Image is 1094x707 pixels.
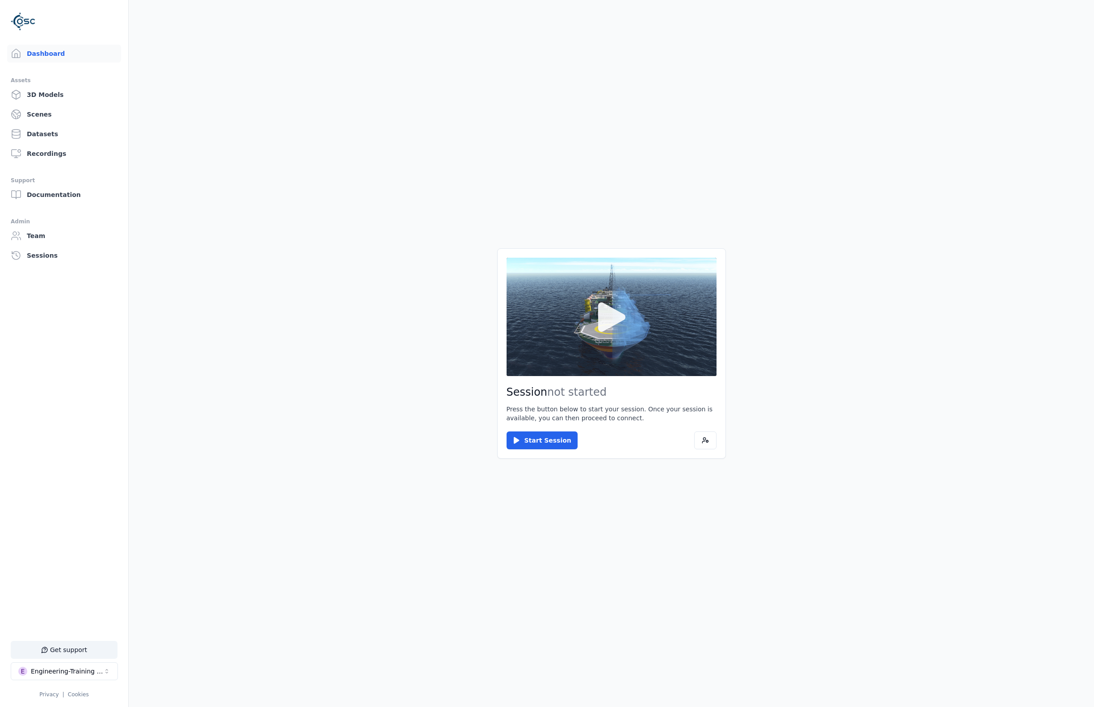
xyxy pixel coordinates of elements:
[7,186,121,204] a: Documentation
[7,45,121,63] a: Dashboard
[39,691,59,698] a: Privacy
[18,667,27,676] div: E
[11,216,117,227] div: Admin
[63,691,64,698] span: |
[7,145,121,163] a: Recordings
[7,86,121,104] a: 3D Models
[507,405,717,423] p: Press the button below to start your session. Once your session is available, you can then procee...
[11,175,117,186] div: Support
[7,105,121,123] a: Scenes
[11,662,118,680] button: Select a workspace
[547,386,607,398] span: not started
[68,691,89,698] a: Cookies
[7,227,121,245] a: Team
[11,641,117,659] button: Get support
[7,125,121,143] a: Datasets
[7,247,121,264] a: Sessions
[11,75,117,86] div: Assets
[507,431,578,449] button: Start Session
[31,667,103,676] div: Engineering-Training (SSO Staging)
[507,385,717,399] h2: Session
[11,9,36,34] img: Logo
